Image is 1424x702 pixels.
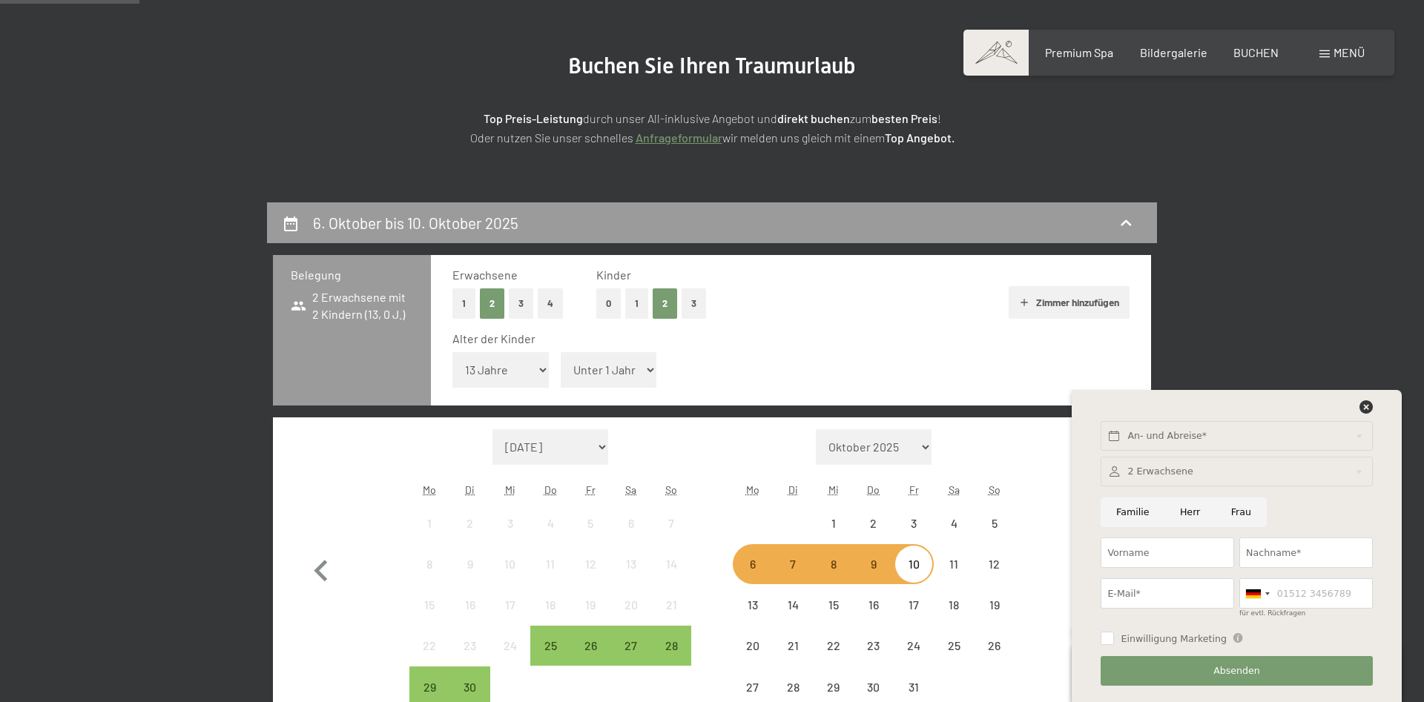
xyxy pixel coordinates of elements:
div: Sat Oct 18 2025 [934,585,974,625]
div: Anreise nicht möglich [813,503,853,543]
div: Mon Sep 01 2025 [409,503,449,543]
div: Anreise nicht möglich [651,585,691,625]
div: Thu Sep 18 2025 [530,585,570,625]
button: 2 [480,288,504,319]
div: 23 [855,640,892,677]
div: Anreise nicht möglich [611,503,651,543]
div: Germany (Deutschland): +49 [1240,579,1274,608]
a: Bildergalerie [1140,45,1207,59]
div: Thu Oct 09 2025 [854,544,894,584]
div: 18 [935,599,972,636]
div: 21 [774,640,811,677]
div: Mon Sep 15 2025 [409,585,449,625]
div: Anreise nicht möglich [409,544,449,584]
div: 12 [976,558,1013,595]
div: Fri Sep 19 2025 [570,585,610,625]
div: Anreise nicht möglich [813,544,853,584]
div: Anreise nicht möglich [934,626,974,666]
div: 14 [653,558,690,595]
div: 3 [895,517,932,554]
div: Thu Sep 11 2025 [530,544,570,584]
button: 3 [509,288,533,319]
div: 8 [814,558,851,595]
div: Anreise nicht möglich [975,626,1015,666]
abbr: Freitag [909,483,919,496]
div: Tue Oct 21 2025 [773,626,813,666]
div: 3 [492,517,529,554]
div: Anreise nicht möglich [813,626,853,666]
div: Wed Sep 03 2025 [490,503,530,543]
div: Anreise möglich [530,626,570,666]
div: 16 [855,599,892,636]
div: Anreise nicht möglich [773,544,813,584]
div: Mon Oct 20 2025 [733,626,773,666]
div: Anreise nicht möglich [651,503,691,543]
div: Wed Sep 10 2025 [490,544,530,584]
div: 4 [532,517,569,554]
a: Anfrageformular [636,130,722,145]
div: Anreise nicht möglich [773,626,813,666]
div: Sat Sep 06 2025 [611,503,651,543]
div: Anreise nicht möglich [570,503,610,543]
div: Tue Oct 07 2025 [773,544,813,584]
div: Anreise nicht möglich [894,503,934,543]
a: Premium Spa [1045,45,1113,59]
div: Sun Sep 28 2025 [651,626,691,666]
div: Anreise nicht möglich [934,503,974,543]
div: 27 [613,640,650,677]
div: Anreise nicht möglich [409,585,449,625]
div: Anreise nicht möglich [975,585,1015,625]
span: Menü [1334,45,1365,59]
div: Anreise nicht möglich [449,585,489,625]
div: Fri Sep 05 2025 [570,503,610,543]
div: Thu Oct 16 2025 [854,585,894,625]
div: Anreise nicht möglich [490,503,530,543]
a: BUCHEN [1233,45,1279,59]
strong: Top Preis-Leistung [484,111,583,125]
div: Anreise nicht möglich [854,585,894,625]
div: Anreise nicht möglich [894,585,934,625]
div: Anreise nicht möglich [611,585,651,625]
div: Sat Oct 25 2025 [934,626,974,666]
div: 11 [935,558,972,595]
div: Anreise nicht möglich [409,626,449,666]
div: Mon Oct 13 2025 [733,585,773,625]
abbr: Dienstag [465,483,475,496]
span: Einwilligung Marketing [1121,632,1227,646]
div: Alter der Kinder [452,331,1118,347]
div: Anreise nicht möglich [854,544,894,584]
div: 22 [411,640,448,677]
div: Anreise nicht möglich [530,503,570,543]
div: Fri Oct 10 2025 [894,544,934,584]
div: Sat Sep 13 2025 [611,544,651,584]
abbr: Sonntag [665,483,677,496]
div: Anreise nicht möglich [570,585,610,625]
button: Absenden [1101,656,1372,686]
div: Anreise nicht möglich [651,544,691,584]
div: 28 [653,640,690,677]
div: Thu Sep 25 2025 [530,626,570,666]
abbr: Freitag [586,483,596,496]
div: Tue Sep 16 2025 [449,585,489,625]
div: 7 [774,558,811,595]
div: 10 [895,558,932,595]
div: Wed Oct 08 2025 [813,544,853,584]
div: 25 [532,640,569,677]
div: Thu Oct 23 2025 [854,626,894,666]
div: Anreise nicht möglich [934,544,974,584]
div: Anreise möglich [570,626,610,666]
strong: direkt buchen [777,111,850,125]
div: Anreise nicht möglich [894,544,934,584]
button: 1 [625,288,648,319]
div: Tue Sep 23 2025 [449,626,489,666]
div: 17 [895,599,932,636]
div: Wed Sep 17 2025 [490,585,530,625]
div: 2 [855,517,892,554]
abbr: Samstag [625,483,636,496]
span: 2 Erwachsene mit 2 Kindern (13, 0 J.) [291,289,413,322]
div: Anreise nicht möglich [449,503,489,543]
div: 25 [935,640,972,677]
div: Tue Sep 02 2025 [449,503,489,543]
span: Kinder [596,268,631,282]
